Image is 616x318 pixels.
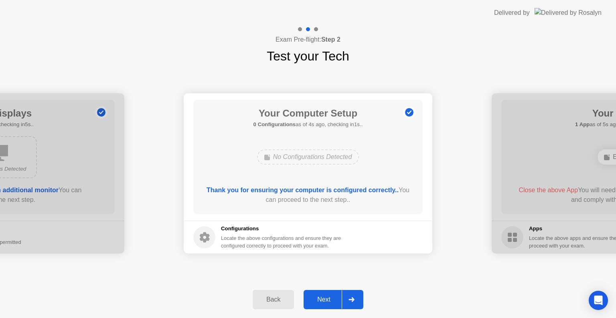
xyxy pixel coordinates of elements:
h4: Exam Pre-flight: [276,35,340,44]
div: Delivered by [494,8,530,18]
div: Locate the above configurations and ensure they are configured correctly to proceed with your exam. [221,234,342,250]
b: Thank you for ensuring your computer is configured correctly.. [207,187,399,193]
div: You can proceed to the next step.. [205,185,411,205]
button: Next [304,290,363,309]
img: Delivered by Rosalyn [535,8,602,17]
div: Next [306,296,342,303]
div: Open Intercom Messenger [589,291,608,310]
h1: Your Computer Setup [253,106,363,121]
h5: as of 4s ago, checking in1s.. [253,121,363,129]
div: Back [255,296,292,303]
div: No Configurations Detected [257,149,359,165]
b: Step 2 [321,36,340,43]
h1: Test your Tech [267,46,349,66]
b: 0 Configurations [253,121,296,127]
button: Back [253,290,294,309]
h5: Configurations [221,225,342,233]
